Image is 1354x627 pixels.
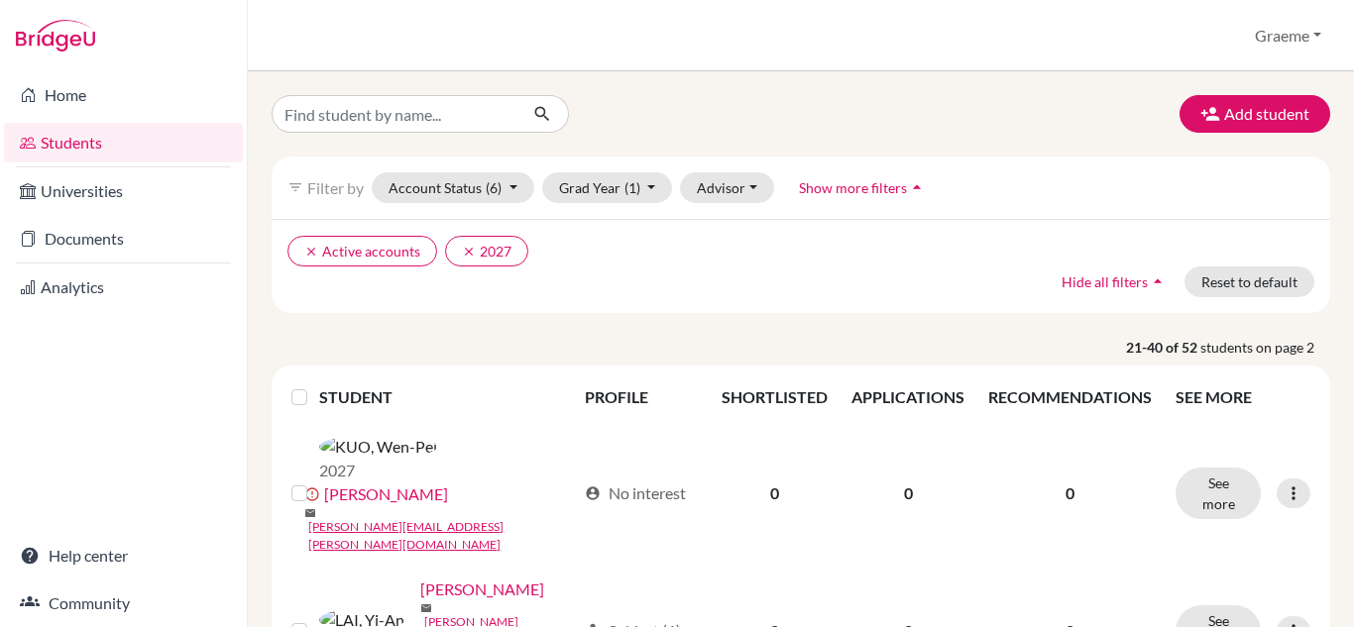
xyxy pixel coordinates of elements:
[4,75,243,115] a: Home
[445,236,528,266] button: clear2027
[4,267,243,307] a: Analytics
[486,179,502,196] span: (6)
[319,435,437,459] img: KUO, Wen-Pei
[1185,266,1314,297] button: Reset to default
[319,459,437,482] p: 2027
[4,583,243,623] a: Community
[287,236,437,266] button: clearActive accounts
[710,421,840,566] td: 0
[420,602,432,614] span: mail
[585,485,601,501] span: account_circle
[420,577,544,601] a: [PERSON_NAME]
[324,482,448,506] a: [PERSON_NAME]
[372,172,534,203] button: Account Status(6)
[840,421,976,566] td: 0
[573,373,710,421] th: PROFILE
[1176,468,1261,519] button: See more
[907,177,927,197] i: arrow_drop_up
[1045,266,1185,297] button: Hide all filtersarrow_drop_up
[976,373,1164,421] th: RECOMMENDATIONS
[988,481,1152,505] p: 0
[307,178,364,197] span: Filter by
[1148,271,1168,291] i: arrow_drop_up
[4,171,243,211] a: Universities
[799,179,907,196] span: Show more filters
[319,373,573,421] th: STUDENT
[304,507,316,519] span: mail
[462,245,476,259] i: clear
[782,172,944,203] button: Show more filtersarrow_drop_up
[304,245,318,259] i: clear
[1180,95,1330,133] button: Add student
[287,179,303,195] i: filter_list
[4,536,243,575] a: Help center
[1200,337,1330,358] span: students on page 2
[840,373,976,421] th: APPLICATIONS
[1126,337,1200,358] strong: 21-40 of 52
[308,518,576,554] a: [PERSON_NAME][EMAIL_ADDRESS][PERSON_NAME][DOMAIN_NAME]
[16,20,95,52] img: Bridge-U
[542,172,673,203] button: Grad Year(1)
[585,481,686,505] div: No interest
[1246,17,1330,54] button: Graeme
[624,179,640,196] span: (1)
[1164,373,1322,421] th: SEE MORE
[1062,273,1148,290] span: Hide all filters
[680,172,774,203] button: Advisor
[4,123,243,162] a: Students
[710,373,840,421] th: SHORTLISTED
[4,219,243,259] a: Documents
[272,95,517,133] input: Find student by name...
